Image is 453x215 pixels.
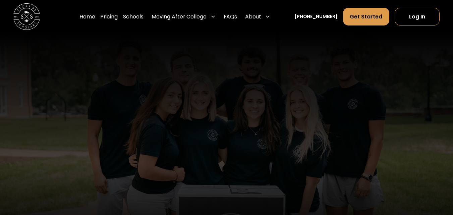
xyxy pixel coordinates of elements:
a: Home [79,7,95,26]
a: [PHONE_NUMBER] [294,13,338,20]
a: FAQs [224,7,237,26]
img: Storage Scholars main logo [13,3,40,30]
a: Log In [395,8,440,25]
div: About [245,13,261,21]
a: Get Started [343,8,390,25]
a: Pricing [100,7,118,26]
a: Schools [123,7,144,26]
div: Moving After College [152,13,207,21]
